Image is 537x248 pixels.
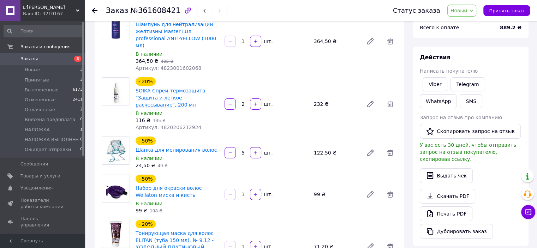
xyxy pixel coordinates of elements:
span: Заказ [106,6,128,15]
div: Ваш ID: 3210167 [23,11,85,17]
div: шт. [262,38,273,45]
a: Редактировать [363,146,377,160]
span: Новый [451,8,467,13]
span: Запрос на отзыв про компанию [420,115,502,120]
div: 232 ₴ [311,99,360,109]
img: Набор для окраски волос Wellaton миска и кисть [102,175,130,202]
span: 116 ₴ [136,117,150,123]
div: шт. [262,191,273,198]
a: Шампунь для нейтрализации желтизны Master LUX professional ANTI-YELLOW (1000 мл) [136,22,216,48]
span: Принять заказ [489,8,524,13]
span: Уведомления [20,185,53,191]
span: 198 ₴ [150,208,162,213]
span: Ожидает отправки [25,146,71,153]
span: Действия [420,54,451,61]
button: Скопировать запрос на отзыв [420,124,521,139]
span: Товары и услуги [20,173,60,179]
span: НАЛОЖКА ВЫПОЛНЕН [25,137,79,143]
a: Редактировать [363,187,377,201]
div: шт. [262,149,273,156]
input: Поиск [4,25,83,37]
span: В наличии [136,110,162,116]
span: НАЛОЖКА [25,127,50,133]
img: Шапка для мелирования волос [102,137,130,164]
span: Артикул: 4820206212924 [136,125,201,130]
a: Viber [423,77,447,91]
span: 6173 [73,87,83,93]
img: SOIKA Спрей-термозащита "Защита и легкое расчесывание", 200 мл [106,78,126,105]
span: Удалить [383,187,397,201]
span: 49 ₴ [157,163,167,168]
span: В наличии [136,156,162,161]
button: Выдать чек [420,168,473,183]
span: Удалить [383,146,397,160]
div: - 50% [136,137,156,145]
div: Вернуться назад [92,7,97,14]
span: Написать покупателю [420,68,478,74]
a: Печать PDF [420,206,472,221]
button: SMS [460,94,482,108]
span: Выполненные [25,87,59,93]
a: SOIKA Спрей-термозащита "Защита и легкое расчесывание", 200 мл [136,88,205,108]
span: 0 [80,116,83,123]
span: 364,50 ₴ [136,58,158,64]
span: 24,50 ₴ [136,163,155,168]
span: В наличии [136,51,162,57]
a: WhatsApp [420,94,457,108]
span: Заказы [20,56,38,62]
span: 145 ₴ [153,118,166,123]
a: Шапка для мелирования волос [136,147,217,153]
span: 0 [80,146,83,153]
span: Показатели работы компании [20,197,65,210]
span: 2 [80,107,83,113]
span: Удалить [383,34,397,48]
a: Telegram [450,77,485,91]
span: Удалить [383,97,397,111]
div: - 20% [136,220,156,228]
span: L'Mary [23,4,76,11]
a: Редактировать [363,97,377,111]
span: 3 [80,67,83,73]
button: Принять заказ [483,5,530,16]
span: 2411 [73,97,83,103]
div: 122,50 ₴ [311,148,360,158]
span: Отмененные [25,97,55,103]
a: Скачать PDF [420,189,475,204]
b: 889.2 ₴ [500,25,521,30]
span: В наличии [136,201,162,206]
div: - 20% [136,77,156,86]
span: 3 [80,77,83,83]
div: шт. [262,101,273,108]
div: 99 ₴ [311,189,360,199]
span: 0 [80,137,83,143]
a: Набор для окраски волос Wellaton миска и кисть [136,185,202,198]
div: 364,50 ₴ [311,36,360,46]
span: 1 [80,127,83,133]
span: №361608421 [130,6,180,15]
span: Артикул: 4823001602068 [136,65,201,71]
img: Шампунь для нейтрализации желтизны Master LUX professional ANTI-YELLOW (1000 мл) [102,11,130,39]
div: - 50% [136,175,156,183]
span: Сообщения [20,161,48,167]
span: Всего к оплате [420,25,459,30]
span: Оплаченные [25,107,55,113]
span: Панель управления [20,216,65,228]
button: Чат с покупателем [521,205,535,219]
span: Внесена предоплата [25,116,75,123]
a: Редактировать [363,34,377,48]
span: 405 ₴ [161,59,173,64]
button: Дублировать заказ [420,224,493,239]
span: Заказы и сообщения [20,44,71,50]
span: У вас есть 30 дней, чтобы отправить запрос на отзыв покупателю, скопировав ссылку. [420,142,516,162]
span: Принятые [25,77,49,83]
span: Новые [25,67,40,73]
span: 3 [74,56,81,62]
div: Статус заказа [393,7,440,14]
span: 99 ₴ [136,208,147,213]
img: Тонирующая маска для волос ELITAN (туба 150 мл), № 9.12 - ХОЛОДНЫЙ ПЛАТИНОВЫЙ [102,220,130,248]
